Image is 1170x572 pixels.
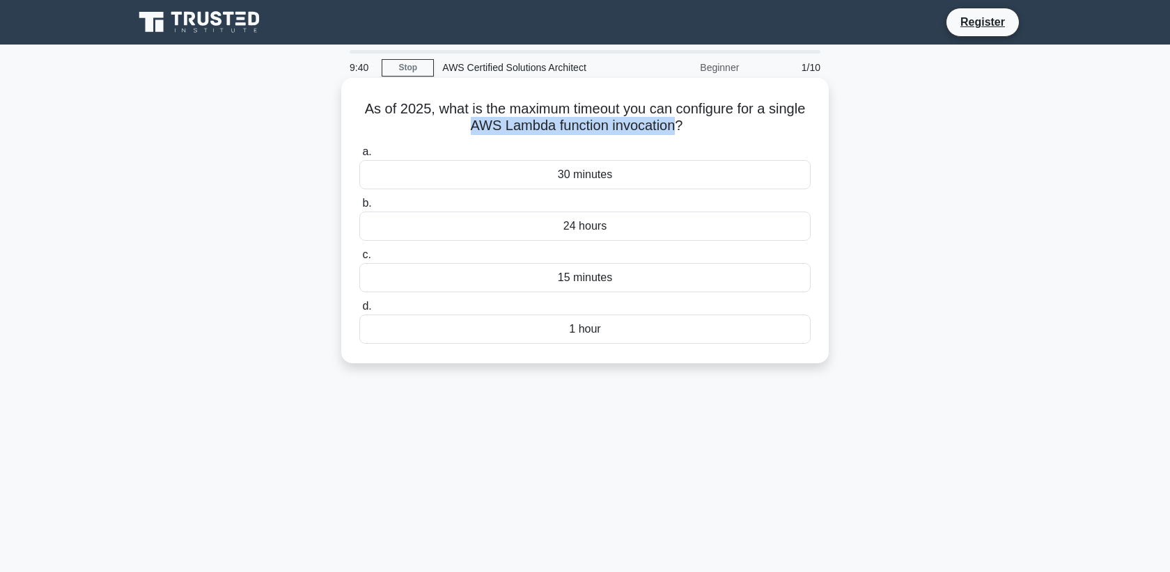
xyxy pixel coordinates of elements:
span: c. [362,248,370,260]
div: 9:40 [341,54,382,81]
div: 1/10 [747,54,829,81]
a: Register [952,13,1013,31]
span: b. [362,197,371,209]
div: AWS Certified Solutions Architect [434,54,625,81]
div: 1 hour [359,315,811,344]
div: 24 hours [359,212,811,241]
div: 15 minutes [359,263,811,292]
a: Stop [382,59,434,77]
span: d. [362,300,371,312]
div: 30 minutes [359,160,811,189]
h5: As of 2025, what is the maximum timeout you can configure for a single AWS Lambda function invoca... [358,100,812,135]
div: Beginner [625,54,747,81]
span: a. [362,145,371,157]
